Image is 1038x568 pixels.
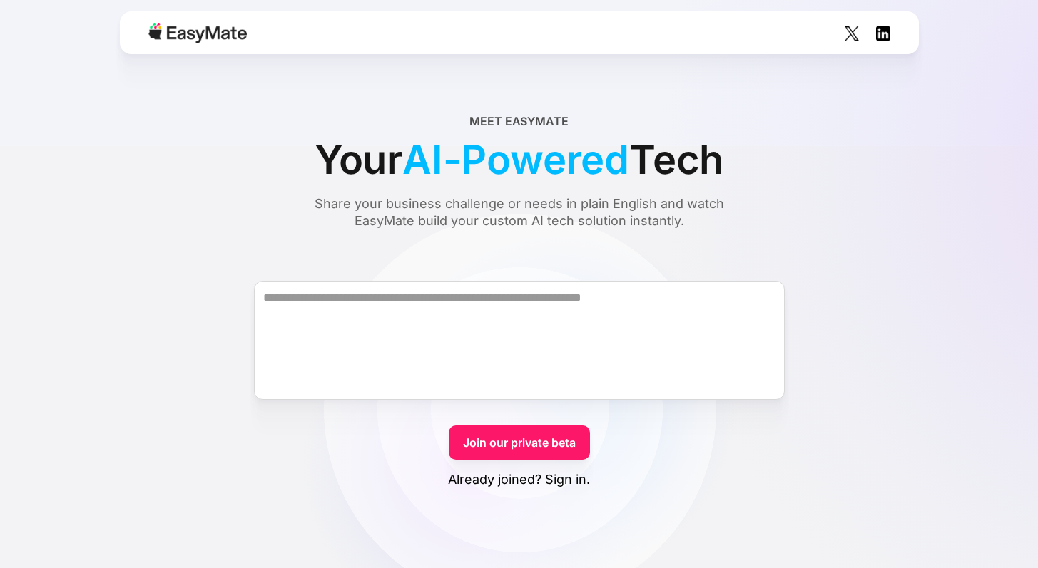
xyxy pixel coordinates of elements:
span: AI-Powered [402,130,629,190]
div: Your [315,130,723,190]
span: Tech [629,130,723,190]
img: Easymate logo [148,23,247,43]
div: Share your business challenge or needs in plain English and watch EasyMate build your custom AI t... [288,195,751,229]
a: Already joined? Sign in. [448,471,590,488]
a: Join our private beta [449,425,590,460]
div: Meet EasyMate [469,113,569,130]
img: Social Icon [845,26,859,41]
img: Social Icon [876,26,890,41]
form: Form [34,255,1004,488]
